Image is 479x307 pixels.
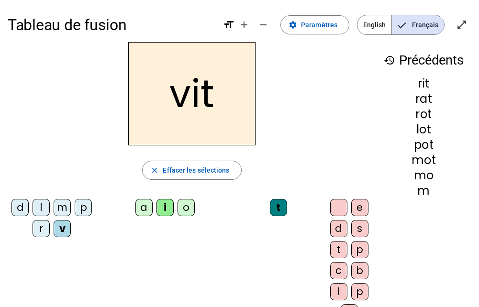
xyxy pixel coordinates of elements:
h2: vit [128,42,256,145]
span: Paramètres [301,19,337,31]
div: t [270,199,287,216]
div: i [156,199,174,216]
div: l [33,199,50,216]
div: lot [384,124,464,135]
button: Augmenter la taille de la police [234,15,254,34]
div: p [351,241,368,258]
div: mo [384,170,464,181]
div: r [33,220,50,237]
div: v [54,220,71,237]
div: s [351,220,368,237]
div: m [384,185,464,197]
h1: Tableau de fusion [8,10,215,40]
div: e [351,199,368,216]
h3: Précédents [384,50,464,71]
div: rot [384,109,464,120]
mat-icon: add [238,19,250,31]
div: rat [384,93,464,105]
mat-icon: remove [257,19,269,31]
span: English [357,15,391,34]
div: pot [384,139,464,151]
div: m [54,199,71,216]
mat-button-toggle-group: Language selection [357,15,445,35]
div: rit [384,78,464,89]
div: p [75,199,92,216]
mat-icon: close [150,166,159,175]
span: Français [392,15,444,34]
div: t [330,241,347,258]
button: Effacer les sélections [142,161,241,180]
div: l [330,283,347,300]
div: d [11,199,29,216]
div: d [330,220,347,237]
button: Entrer en plein écran [452,15,471,34]
div: p [351,283,368,300]
mat-icon: settings [289,21,297,29]
div: a [135,199,153,216]
div: o [178,199,195,216]
mat-icon: open_in_full [456,19,468,31]
div: c [330,262,347,279]
div: mot [384,154,464,166]
button: Diminuer la taille de la police [254,15,273,34]
button: Paramètres [280,15,349,34]
mat-icon: history [384,55,395,66]
div: b [351,262,368,279]
span: Effacer les sélections [163,164,229,176]
mat-icon: format_size [223,19,234,31]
